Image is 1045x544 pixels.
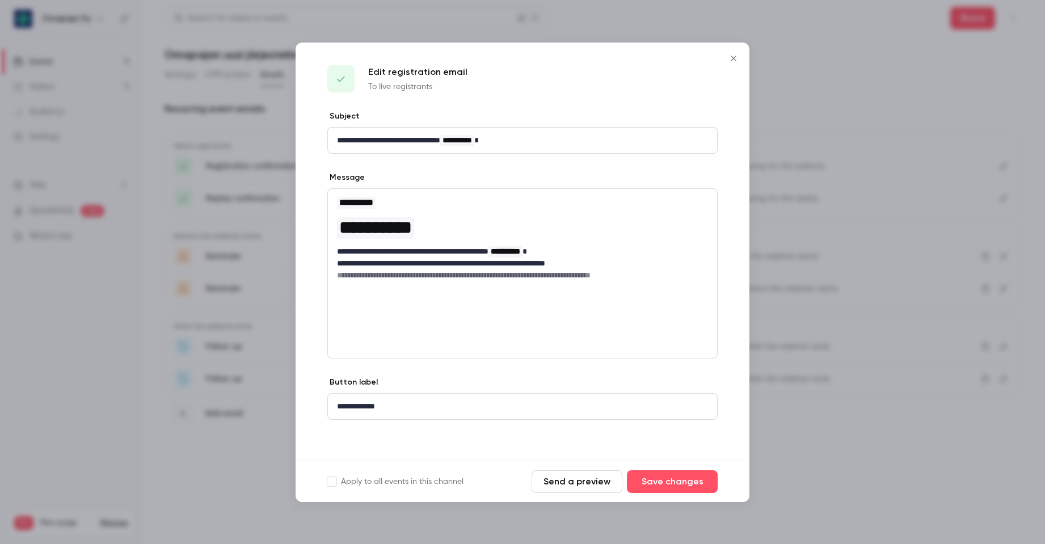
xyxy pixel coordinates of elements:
[327,377,378,388] label: Button label
[327,111,360,122] label: Subject
[328,189,717,288] div: editor
[327,172,365,183] label: Message
[328,128,717,153] div: editor
[368,65,467,79] p: Edit registration email
[327,476,463,487] label: Apply to all events in this channel
[368,81,467,92] p: To live registrants
[722,47,745,70] button: Close
[328,394,717,419] div: editor
[532,470,622,493] button: Send a preview
[627,470,718,493] button: Save changes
